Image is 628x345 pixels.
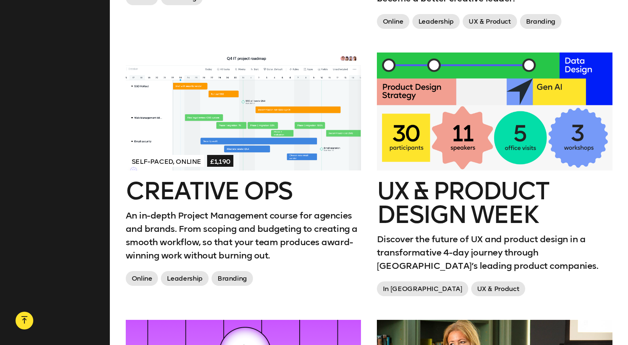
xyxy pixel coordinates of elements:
[126,271,158,286] span: Online
[126,179,361,203] h2: Creative Ops
[412,14,460,29] span: Leadership
[377,14,409,29] span: Online
[212,271,253,286] span: Branding
[377,281,468,296] span: In [GEOGRAPHIC_DATA]
[520,14,561,29] span: Branding
[207,155,233,167] span: £1,190
[471,281,526,296] span: UX & Product
[126,209,361,262] p: An in-depth Project Management course for agencies and brands. From scoping and budgeting to crea...
[377,53,612,299] a: UX & Product Design WeekDiscover the future of UX and product design in a transformative 4-day jo...
[377,233,612,273] p: Discover the future of UX and product design in a transformative 4-day journey through [GEOGRAPHI...
[463,14,517,29] span: UX & Product
[377,179,612,227] h2: UX & Product Design Week
[161,271,208,286] span: Leadership
[129,155,205,167] span: Self-paced, Online
[126,53,361,288] a: Self-paced, Online£1,190Creative OpsAn in-depth Project Management course for agencies and brands...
